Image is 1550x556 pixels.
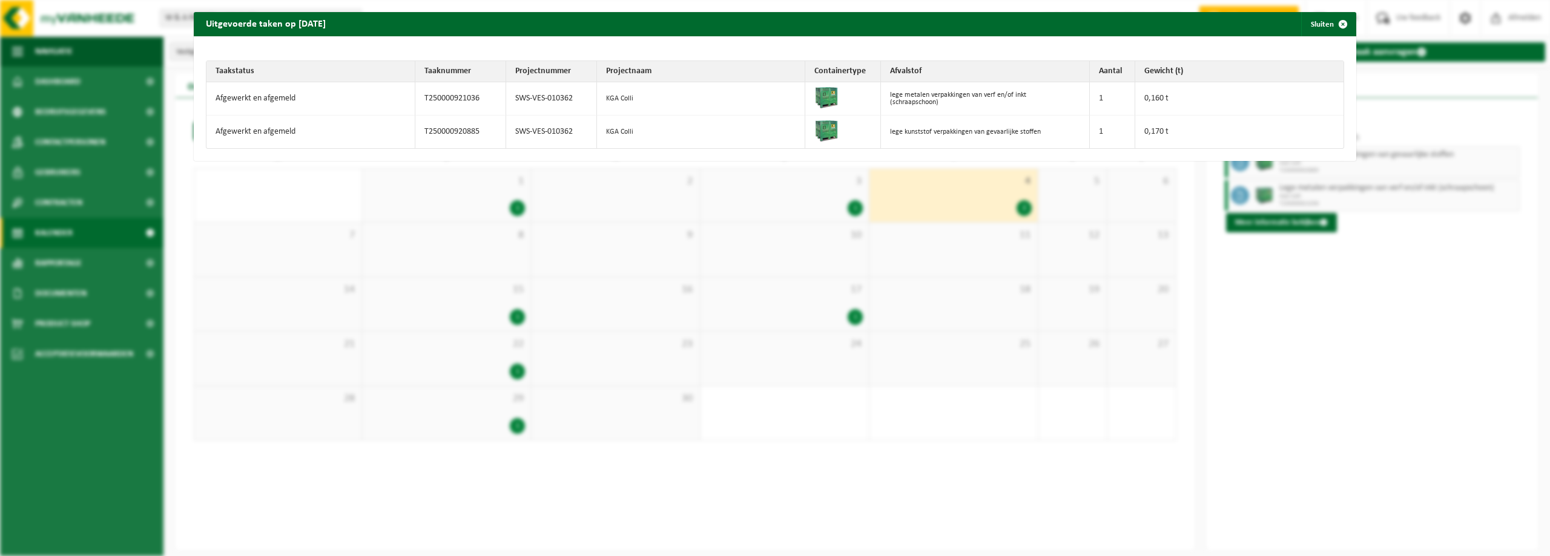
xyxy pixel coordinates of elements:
[415,82,506,116] td: T250000921036
[415,116,506,148] td: T250000920885
[1090,61,1135,82] th: Aantal
[814,85,839,110] img: PB-HB-1400-HPE-GN-01
[597,61,806,82] th: Projectnaam
[805,61,881,82] th: Containertype
[881,82,1090,116] td: lege metalen verpakkingen van verf en/of inkt (schraapschoon)
[1090,82,1135,116] td: 1
[881,61,1090,82] th: Afvalstof
[1135,116,1344,148] td: 0,170 t
[506,82,597,116] td: SWS-VES-010362
[1135,82,1344,116] td: 0,160 t
[415,61,506,82] th: Taaknummer
[206,61,415,82] th: Taakstatus
[881,116,1090,148] td: lege kunststof verpakkingen van gevaarlijke stoffen
[597,116,806,148] td: KGA Colli
[206,82,415,116] td: Afgewerkt en afgemeld
[194,12,338,35] h2: Uitgevoerde taken op [DATE]
[1301,12,1355,36] button: Sluiten
[597,82,806,116] td: KGA Colli
[206,116,415,148] td: Afgewerkt en afgemeld
[506,116,597,148] td: SWS-VES-010362
[1090,116,1135,148] td: 1
[1135,61,1344,82] th: Gewicht (t)
[814,119,839,143] img: PB-HB-1400-HPE-GN-01
[506,61,597,82] th: Projectnummer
